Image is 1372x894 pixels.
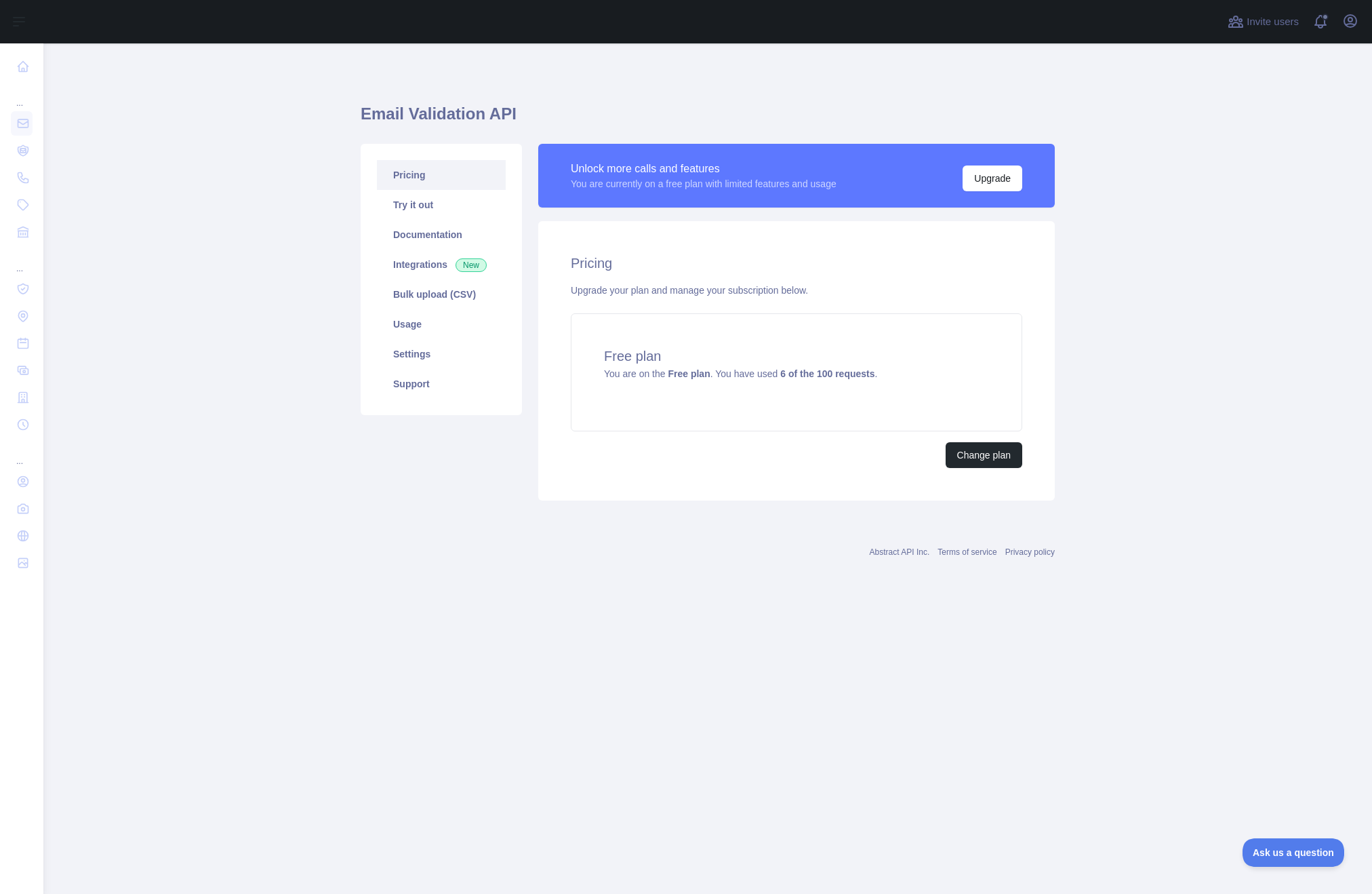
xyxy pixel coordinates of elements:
a: Settings [377,339,506,369]
a: Documentation [377,220,506,250]
iframe: Toggle Customer Support [1243,838,1345,867]
strong: Free plan [668,368,710,379]
a: Try it out [377,190,506,220]
button: Invite users [1225,11,1302,33]
strong: 6 of the 100 requests [780,368,874,379]
h1: Email Validation API [361,103,1055,136]
div: Upgrade your plan and manage your subscription below. [571,284,1022,297]
a: Terms of service [937,547,996,557]
a: Bulk upload (CSV) [377,279,506,309]
span: Invite users [1247,14,1299,30]
div: ... [11,247,33,274]
div: Unlock more calls and features [571,161,836,177]
span: New [456,258,487,272]
a: Integrations New [377,250,506,279]
h2: Pricing [571,254,1022,273]
a: Usage [377,309,506,339]
a: Support [377,369,506,399]
a: Privacy policy [1005,547,1055,557]
button: Change plan [946,442,1022,468]
button: Upgrade [963,166,1022,191]
div: ... [11,81,33,109]
a: Pricing [377,160,506,190]
span: You are on the . You have used . [604,368,877,379]
a: Abstract API Inc. [870,547,930,557]
h4: Free plan [604,347,989,366]
div: ... [11,440,33,467]
div: You are currently on a free plan with limited features and usage [571,177,836,191]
